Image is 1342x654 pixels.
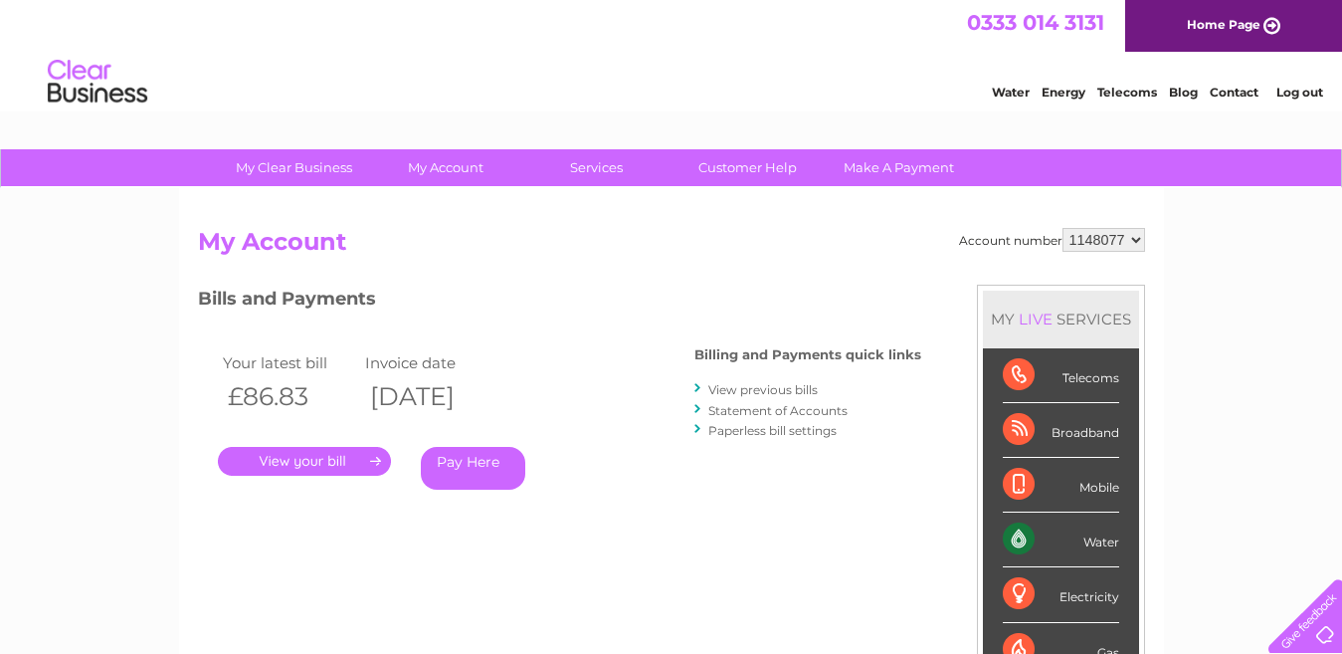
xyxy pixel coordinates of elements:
h4: Billing and Payments quick links [694,347,921,362]
th: [DATE] [360,376,503,417]
div: Telecoms [1003,348,1119,403]
div: LIVE [1015,310,1056,328]
div: Broadband [1003,403,1119,458]
a: Pay Here [421,447,525,490]
div: Clear Business is a trading name of Verastar Limited (registered in [GEOGRAPHIC_DATA] No. 3667643... [202,11,1142,97]
a: My Account [363,149,527,186]
a: Water [992,85,1030,100]
div: Account number [959,228,1145,252]
img: logo.png [47,52,148,112]
a: Make A Payment [817,149,981,186]
a: Contact [1210,85,1258,100]
th: £86.83 [218,376,361,417]
td: Your latest bill [218,349,361,376]
a: . [218,447,391,476]
a: Log out [1276,85,1323,100]
div: Electricity [1003,567,1119,622]
a: Statement of Accounts [708,403,848,418]
a: Customer Help [666,149,830,186]
h2: My Account [198,228,1145,266]
a: Paperless bill settings [708,423,837,438]
a: View previous bills [708,382,818,397]
a: My Clear Business [212,149,376,186]
div: Water [1003,513,1119,567]
a: Services [514,149,678,186]
div: MY SERVICES [983,291,1139,347]
div: Mobile [1003,458,1119,513]
a: 0333 014 3131 [967,10,1104,35]
a: Energy [1042,85,1085,100]
td: Invoice date [360,349,503,376]
a: Telecoms [1097,85,1157,100]
h3: Bills and Payments [198,285,921,320]
a: Blog [1169,85,1198,100]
